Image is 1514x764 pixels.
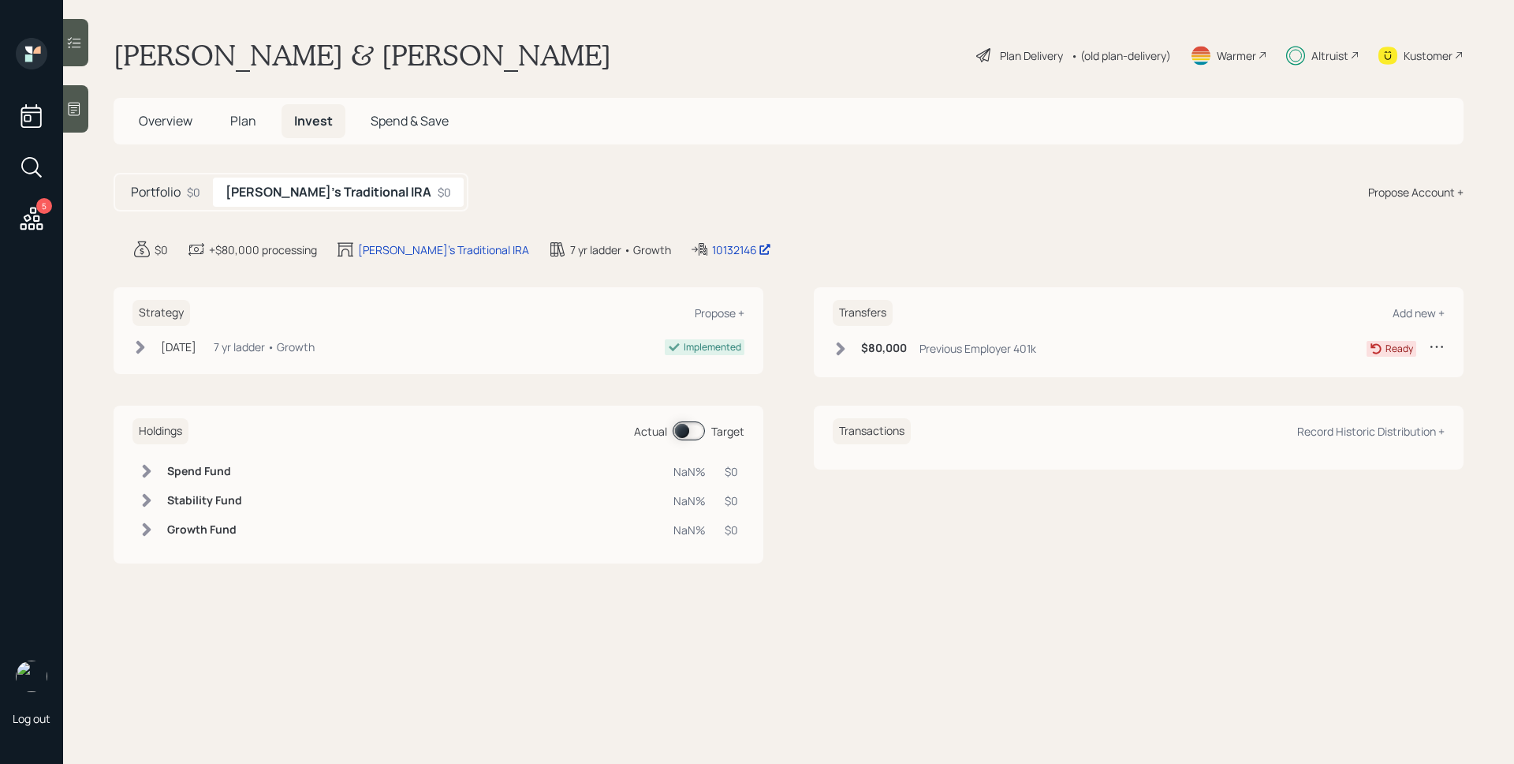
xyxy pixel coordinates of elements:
div: Altruist [1311,47,1348,64]
div: +$80,000 processing [209,242,317,258]
h6: Spend Fund [167,465,242,478]
div: 5 [36,198,52,214]
div: NaN% [673,463,706,480]
h6: Stability Fund [167,494,242,507]
div: Plan Delivery [1000,47,1063,64]
div: $0 [725,463,738,480]
div: Log out [13,711,50,726]
div: NaN% [673,522,706,538]
span: Invest [294,112,333,129]
h5: Portfolio [131,185,181,200]
div: $0 [725,522,738,538]
span: Plan [230,112,256,129]
div: Actual [634,423,667,440]
div: Kustomer [1404,47,1452,64]
div: Target [711,423,744,440]
h6: Transactions [833,418,911,444]
h6: Transfers [833,300,893,326]
div: Previous Employer 401k [919,340,1036,357]
div: $0 [438,184,451,200]
span: Spend & Save [371,112,449,129]
div: Propose + [695,305,744,320]
div: Propose Account + [1368,184,1464,200]
div: Record Historic Distribution + [1297,424,1445,439]
div: NaN% [673,492,706,509]
div: $0 [187,184,200,200]
div: • (old plan-delivery) [1071,47,1171,64]
div: $0 [155,242,168,258]
div: Warmer [1217,47,1256,64]
h6: Strategy [132,300,190,326]
div: $0 [725,492,738,509]
img: james-distasi-headshot.png [16,661,47,692]
div: [PERSON_NAME]'s Traditional IRA [358,242,529,258]
div: 10132146 [712,242,771,258]
h6: $80,000 [861,342,907,355]
div: Add new + [1393,305,1445,320]
h5: [PERSON_NAME]'s Traditional IRA [226,185,431,200]
h1: [PERSON_NAME] & [PERSON_NAME] [114,38,611,73]
h6: Holdings [132,418,188,444]
span: Overview [139,112,192,129]
div: Ready [1385,342,1413,356]
div: 7 yr ladder • Growth [214,339,315,355]
h6: Growth Fund [167,523,242,537]
div: Implemented [684,340,741,354]
div: [DATE] [161,339,196,355]
div: 7 yr ladder • Growth [570,242,671,258]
